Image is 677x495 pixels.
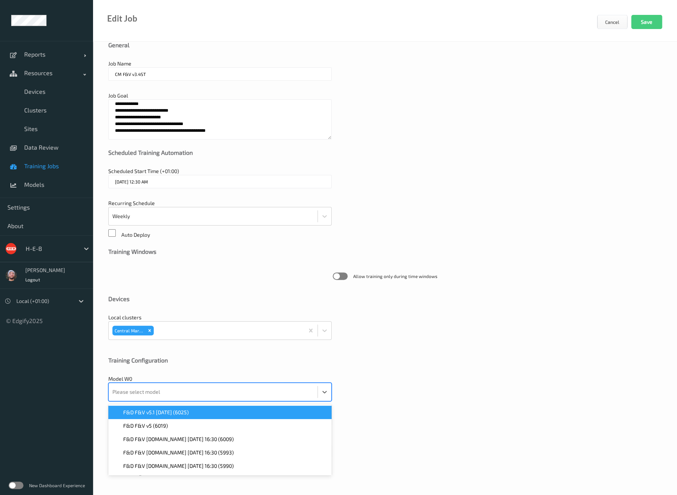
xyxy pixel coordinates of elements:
[107,15,137,22] div: Edit Job
[123,422,168,429] span: F&D F&V v5 (6019)
[123,449,234,456] span: F&D F&V [DOMAIN_NAME] [DATE] 16:30 (5993)
[108,295,662,303] div: Devices
[123,435,234,443] span: F&D F&V [DOMAIN_NAME] [DATE] 16:30 (6009)
[631,15,662,29] button: Save
[353,272,437,280] span: Allow training only during time windows
[108,168,179,174] span: Scheduled Start Time (+01:00)
[123,462,234,470] span: F&D F&V [DOMAIN_NAME] [DATE] 16:30 (5990)
[123,409,189,416] span: F&D F&V v5.1 [DATE] (6025)
[108,248,662,255] div: Training Windows
[108,60,131,67] span: Job Name
[146,326,154,335] div: Remove Central Market
[121,231,150,238] span: Auto Deploy
[108,357,662,364] div: Training Configuration
[108,149,662,156] div: Scheduled Training Automation
[597,15,627,29] button: Cancel
[108,376,132,382] span: Model W0
[108,314,141,320] span: Local clusters
[108,92,128,99] span: Job Goal
[108,41,662,49] div: General
[112,326,146,335] div: Central Market
[108,200,155,206] span: Recurring Schedule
